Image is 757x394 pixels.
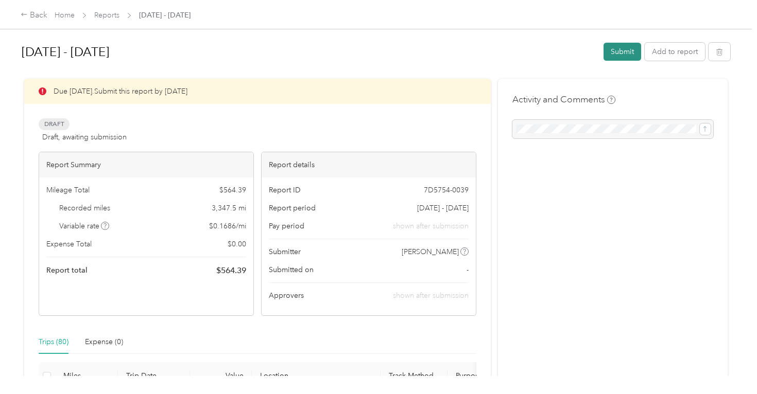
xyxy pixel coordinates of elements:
[417,203,469,213] span: [DATE] - [DATE]
[59,221,110,231] span: Variable rate
[269,221,304,231] span: Pay period
[448,362,525,390] th: Purpose
[604,43,641,61] button: Submit
[393,291,469,300] span: shown after submission
[21,9,47,22] div: Back
[59,203,110,213] span: Recorded miles
[139,10,191,21] span: [DATE] - [DATE]
[402,246,459,257] span: [PERSON_NAME]
[269,290,304,301] span: Approvers
[424,185,469,195] span: 7D5754-0039
[512,93,615,106] h4: Activity and Comments
[55,362,118,390] th: Miles
[209,221,246,231] span: $ 0.1686 / mi
[645,43,705,61] button: Add to report
[39,152,253,177] div: Report Summary
[262,152,476,177] div: Report details
[46,265,88,276] span: Report total
[46,185,90,195] span: Mileage Total
[219,185,246,195] span: $ 564.39
[269,264,314,275] span: Submitted on
[381,362,448,390] th: Track Method
[39,118,70,130] span: Draft
[269,246,301,257] span: Submitter
[22,40,596,64] h1: Sep 1 - 30, 2025
[252,362,381,390] th: Location
[85,336,123,348] div: Expense (0)
[24,79,491,104] div: Due [DATE]. Submit this report by [DATE]
[269,185,301,195] span: Report ID
[467,264,469,275] span: -
[212,203,246,213] span: 3,347.5 mi
[393,221,469,231] span: shown after submission
[118,362,190,390] th: Trip Date
[42,132,127,142] span: Draft, awaiting submission
[216,264,246,277] span: $ 564.39
[228,239,246,249] span: $ 0.00
[94,11,119,20] a: Reports
[269,203,316,213] span: Report period
[190,362,252,390] th: Value
[46,239,92,249] span: Expense Total
[55,11,75,20] a: Home
[39,336,68,348] div: Trips (80)
[699,336,757,394] iframe: Everlance-gr Chat Button Frame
